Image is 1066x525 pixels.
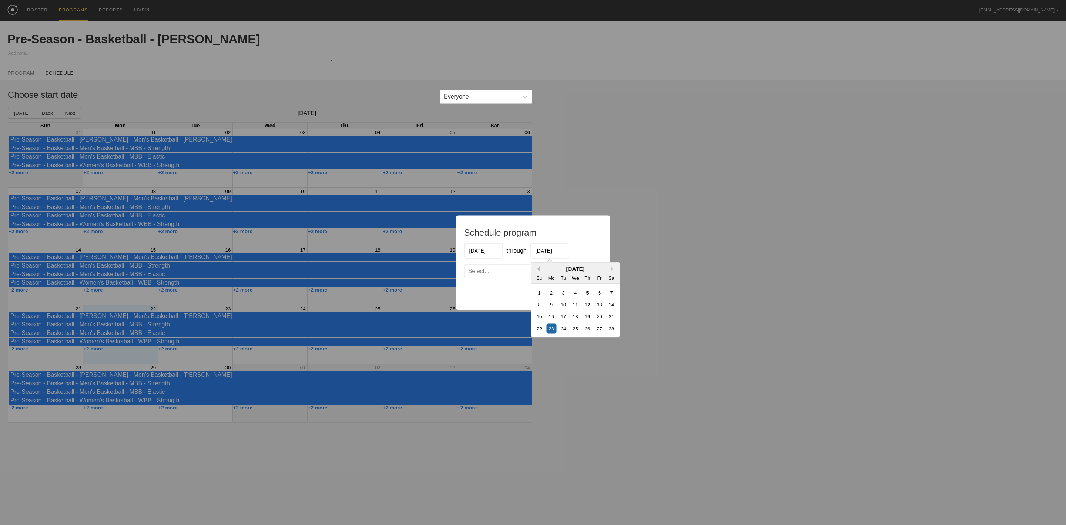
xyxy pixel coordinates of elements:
div: Everyone [444,93,469,100]
div: day-17 [558,311,568,321]
div: day-9 [546,299,556,309]
div: day-2 [546,288,556,298]
h1: Schedule program [464,227,602,237]
div: day-6 [594,288,604,298]
div: day-3 [558,288,568,298]
div: [DATE] [531,265,620,272]
div: day-13 [594,299,604,309]
div: We [570,273,580,283]
div: day-23 [546,323,556,333]
button: Next Month [611,266,616,271]
div: day-1 [534,288,544,298]
div: Su [534,273,544,283]
div: day-28 [606,323,616,333]
input: End Date [530,243,569,258]
div: day-14 [606,299,616,309]
div: day-21 [606,311,616,321]
div: Fr [594,273,604,283]
div: day-22 [534,323,544,333]
div: day-5 [582,288,592,298]
div: day-18 [570,311,580,321]
div: day-7 [606,288,616,298]
div: day-11 [570,299,580,309]
div: day-26 [582,323,592,333]
div: Select... [468,268,490,274]
div: Tu [558,273,568,283]
div: month-2026-02 [533,286,617,335]
div: day-4 [570,288,580,298]
div: day-16 [546,311,556,321]
button: Previous Month [535,266,540,271]
div: day-25 [570,323,580,333]
iframe: Chat Widget [1029,489,1066,525]
div: day-20 [594,311,604,321]
input: Start Date [464,243,503,258]
div: day-12 [582,299,592,309]
div: Th [582,273,592,283]
div: day-10 [558,299,568,309]
div: day-19 [582,311,592,321]
span: through [507,247,527,254]
div: day-8 [534,299,544,309]
div: Mo [546,273,556,283]
div: Sa [606,273,616,283]
div: day-27 [594,323,604,333]
div: day-24 [558,323,568,333]
div: day-15 [534,311,544,321]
